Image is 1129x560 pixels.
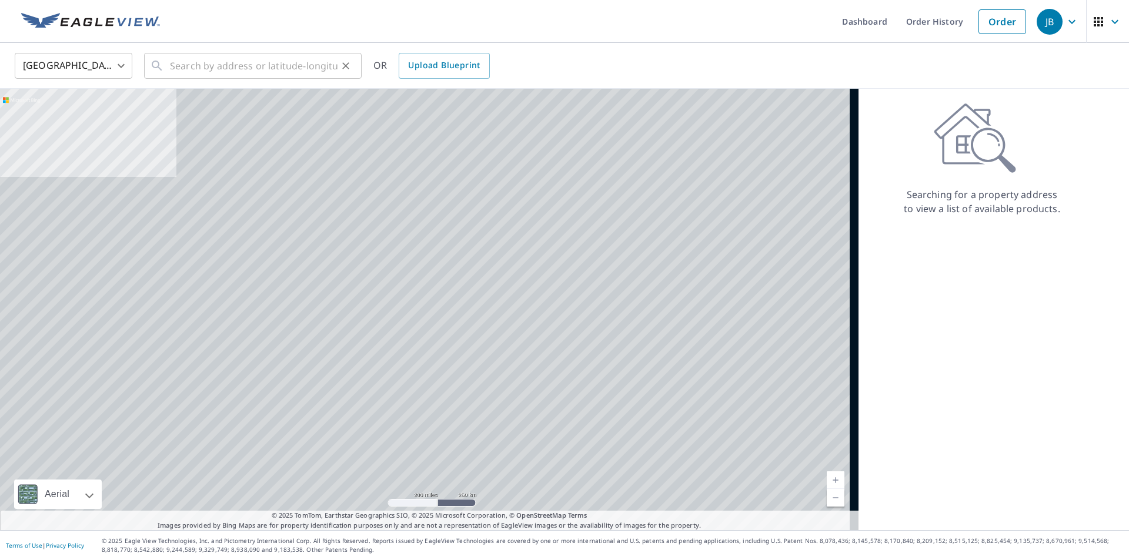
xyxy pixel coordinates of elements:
button: Clear [338,58,354,74]
a: Current Level 5, Zoom Out [827,489,844,507]
a: Upload Blueprint [399,53,489,79]
div: Aerial [41,479,73,509]
p: © 2025 Eagle View Technologies, Inc. and Pictometry International Corp. All Rights Reserved. Repo... [102,536,1123,554]
a: Terms of Use [6,541,42,549]
p: | [6,542,84,549]
a: Order [978,9,1026,34]
div: Aerial [14,479,102,509]
a: Current Level 5, Zoom In [827,471,844,489]
span: Upload Blueprint [408,58,480,73]
div: OR [373,53,490,79]
input: Search by address or latitude-longitude [170,49,338,82]
a: OpenStreetMap [516,511,566,519]
div: [GEOGRAPHIC_DATA] [15,49,132,82]
a: Privacy Policy [46,541,84,549]
div: JB [1037,9,1063,35]
img: EV Logo [21,13,160,31]
span: © 2025 TomTom, Earthstar Geographics SIO, © 2025 Microsoft Corporation, © [272,511,587,521]
a: Terms [568,511,587,519]
p: Searching for a property address to view a list of available products. [903,187,1061,216]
